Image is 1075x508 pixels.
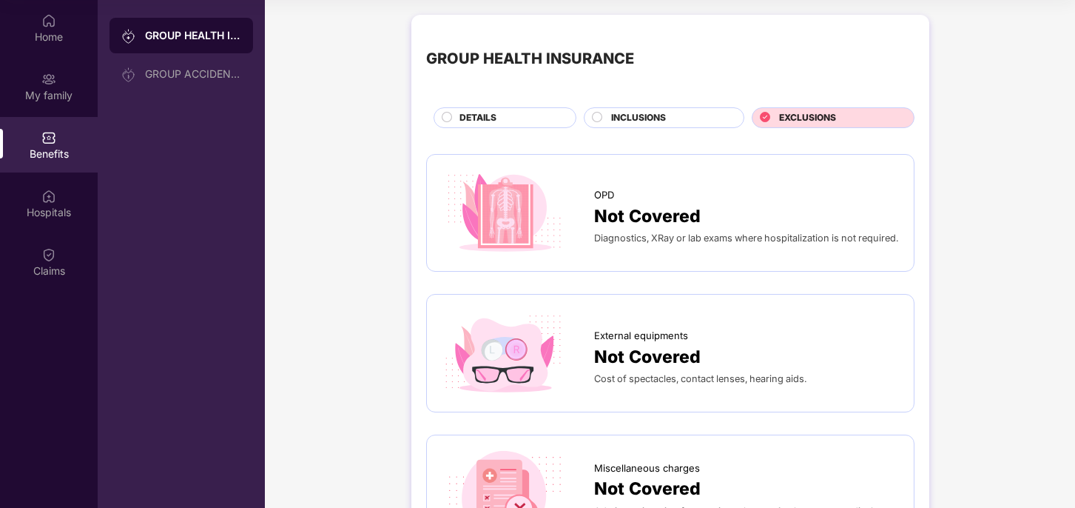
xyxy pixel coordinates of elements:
[41,189,56,204] img: svg+xml;base64,PHN2ZyBpZD0iSG9zcGl0YWxzIiB4bWxucz0iaHR0cDovL3d3dy53My5vcmcvMjAwMC9zdmciIHdpZHRoPS...
[41,13,56,28] img: svg+xml;base64,PHN2ZyBpZD0iSG9tZSIgeG1sbnM9Imh0dHA6Ly93d3cudzMub3JnLzIwMDAvc3ZnIiB3aWR0aD0iMjAiIG...
[594,344,701,370] span: Not Covered
[41,247,56,262] img: svg+xml;base64,PHN2ZyBpZD0iQ2xhaW0iIHhtbG5zPSJodHRwOi8vd3d3LnczLm9yZy8yMDAwL3N2ZyIgd2lkdGg9IjIwIi...
[611,111,666,125] span: INCLUSIONS
[594,461,700,476] span: Miscellaneous charges
[145,68,241,80] div: GROUP ACCIDENTAL INSURANCE
[594,328,688,344] span: External equipments
[594,233,898,244] span: Diagnostics, XRay or lab exams where hospitalization is not required.
[41,130,56,145] img: svg+xml;base64,PHN2ZyBpZD0iQmVuZWZpdHMiIHhtbG5zPSJodHRwOi8vd3d3LnczLm9yZy8yMDAwL3N2ZyIgd2lkdGg9Ij...
[594,475,701,502] span: Not Covered
[442,170,567,257] img: icon
[594,187,614,203] span: OPD
[121,67,136,82] img: svg+xml;base64,PHN2ZyB3aWR0aD0iMjAiIGhlaWdodD0iMjAiIHZpZXdCb3g9IjAgMCAyMCAyMCIgZmlsbD0ibm9uZSIgeG...
[426,47,634,71] div: GROUP HEALTH INSURANCE
[145,28,241,43] div: GROUP HEALTH INSURANCE
[594,203,701,230] span: Not Covered
[779,111,836,125] span: EXCLUSIONS
[121,29,136,44] img: svg+xml;base64,PHN2ZyB3aWR0aD0iMjAiIGhlaWdodD0iMjAiIHZpZXdCb3g9IjAgMCAyMCAyMCIgZmlsbD0ibm9uZSIgeG...
[442,310,567,397] img: icon
[594,373,806,384] span: Cost of spectacles, contact lenses, hearing aids.
[41,72,56,87] img: svg+xml;base64,PHN2ZyB3aWR0aD0iMjAiIGhlaWdodD0iMjAiIHZpZXdCb3g9IjAgMCAyMCAyMCIgZmlsbD0ibm9uZSIgeG...
[459,111,496,125] span: DETAILS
